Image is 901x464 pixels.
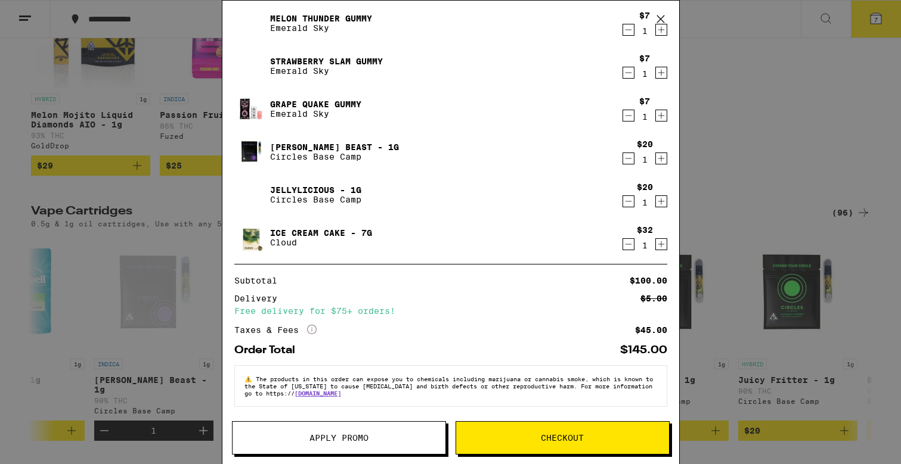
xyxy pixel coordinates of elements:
div: $32 [637,225,653,235]
img: Strawberry Slam Gummy [234,49,268,83]
button: Apply Promo [232,421,446,454]
div: Order Total [234,345,304,356]
img: Melon Thunder Gummy [234,7,268,40]
span: Hi. Need any help? [7,8,86,18]
div: Delivery [234,294,286,303]
button: Increment [655,195,667,207]
span: Checkout [541,434,584,442]
a: Jellylicious - 1g [270,185,361,195]
a: Grape Quake Gummy [270,99,361,109]
div: 1 [639,69,650,79]
p: Emerald Sky [270,66,383,76]
p: Cloud [270,238,372,247]
button: Increment [655,67,667,79]
button: Increment [655,152,667,164]
a: [PERSON_NAME] Beast - 1g [270,142,399,152]
div: $145.00 [620,345,667,356]
p: Circles Base Camp [270,152,399,161]
div: 1 [639,112,650,122]
a: Melon Thunder Gummy [270,14,372,23]
img: Grape Quake Gummy [234,92,268,126]
button: Decrement [623,110,634,122]
span: Apply Promo [309,434,369,442]
button: Decrement [623,152,634,164]
img: Ice Cream Cake - 7g [234,221,268,254]
div: $7 [639,54,650,63]
div: $20 [637,182,653,192]
span: The products in this order can expose you to chemicals including marijuana or cannabis smoke, whi... [244,375,653,397]
div: $100.00 [630,276,667,285]
button: Decrement [623,67,634,79]
p: Circles Base Camp [270,195,361,204]
img: Jellylicious - 1g [234,178,268,211]
div: $45.00 [635,326,667,334]
img: Berry Beast - 1g [234,135,268,169]
span: ⚠️ [244,375,256,382]
button: Decrement [623,24,634,36]
button: Checkout [456,421,670,454]
div: Free delivery for $75+ orders! [234,307,667,315]
button: Increment [655,238,667,250]
div: $5.00 [640,294,667,303]
button: Increment [655,110,667,122]
a: Ice Cream Cake - 7g [270,228,372,238]
button: Decrement [623,238,634,250]
div: $7 [639,96,650,106]
a: [DOMAIN_NAME] [295,390,341,397]
div: Taxes & Fees [234,325,317,335]
div: Subtotal [234,276,286,285]
div: $20 [637,139,653,149]
div: 1 [637,241,653,250]
p: Emerald Sky [270,109,361,119]
div: 1 [639,26,650,36]
div: $7 [639,11,650,20]
div: 1 [637,198,653,207]
button: Decrement [623,195,634,207]
div: 1 [637,155,653,164]
a: Strawberry Slam Gummy [270,57,383,66]
p: Emerald Sky [270,23,372,33]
